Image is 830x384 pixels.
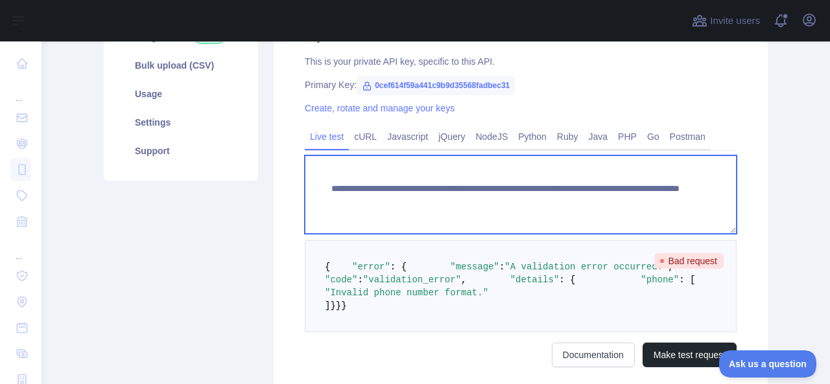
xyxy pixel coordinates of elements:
span: "details" [510,275,560,285]
a: Postman [665,126,711,147]
a: Python [513,126,552,147]
span: "A validation error occurred." [504,262,668,272]
span: "Invalid phone number format." [325,288,488,298]
a: Javascript [382,126,433,147]
span: Invite users [710,14,760,28]
span: } [336,300,341,311]
a: Java [584,126,613,147]
span: "code" [325,275,357,285]
a: PHP [613,126,642,147]
a: jQuery [433,126,470,147]
span: "error" [352,262,390,272]
a: Support [119,137,243,165]
a: Settings [119,108,243,137]
button: Make test request [643,343,737,367]
a: NodeJS [470,126,513,147]
span: ] [325,300,330,311]
button: Invite users [689,10,763,31]
iframe: Toggle Customer Support [719,350,817,378]
a: Live test [305,126,349,147]
span: "message" [450,262,499,272]
span: } [330,300,335,311]
span: : [357,275,362,285]
span: { [325,262,330,272]
span: : { [559,275,575,285]
span: "phone" [641,275,679,285]
span: : [ [679,275,695,285]
span: : [499,262,504,272]
div: This is your private API key, specific to this API. [305,55,737,68]
a: Bulk upload (CSV) [119,51,243,80]
span: , [461,275,466,285]
span: : { [390,262,407,272]
div: ... [10,78,31,104]
span: 0cef614f59a441c9b9d35568fadbec31 [357,76,515,95]
a: Ruby [552,126,584,147]
a: cURL [349,126,382,147]
span: } [341,300,346,311]
a: Go [642,126,665,147]
a: Documentation [552,343,635,367]
a: Create, rotate and manage your keys [305,103,455,113]
a: Usage [119,80,243,108]
span: Bad request [654,253,724,269]
div: Primary Key: [305,78,737,91]
span: "validation_error" [363,275,461,285]
div: ... [10,236,31,262]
